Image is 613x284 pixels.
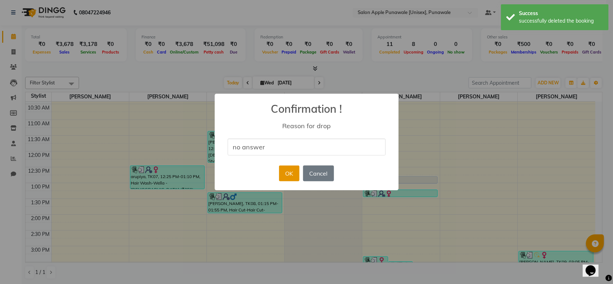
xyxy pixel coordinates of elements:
[519,17,603,25] div: successfully deleted the booking
[225,122,388,130] div: Reason for drop
[279,166,299,181] button: OK
[215,94,399,115] h2: Confirmation !
[303,166,334,181] button: Cancel
[519,10,603,17] div: Success
[583,255,606,277] iframe: chat widget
